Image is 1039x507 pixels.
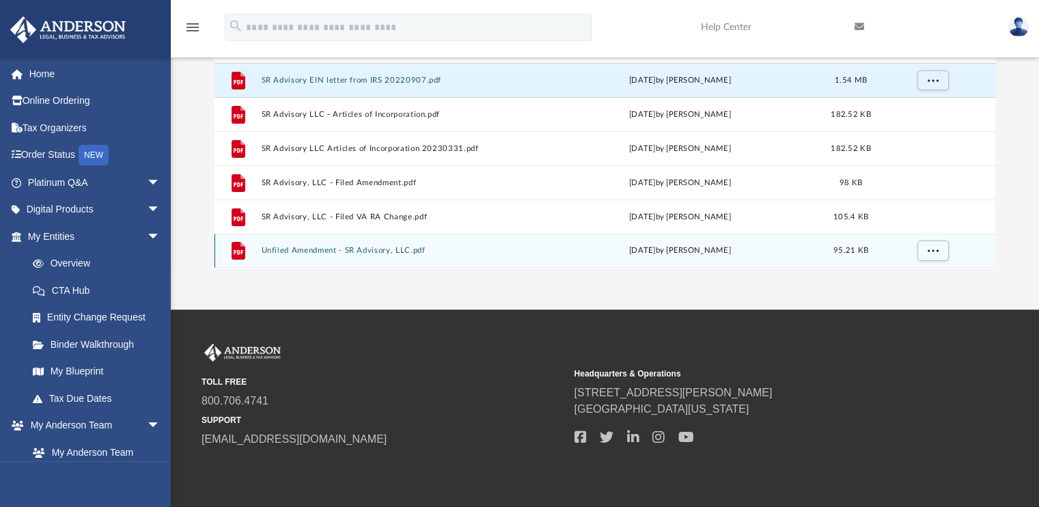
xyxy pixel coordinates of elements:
img: Anderson Advisors Platinum Portal [6,16,130,43]
button: More options [917,241,948,262]
span: arrow_drop_down [147,196,174,224]
img: Anderson Advisors Platinum Portal [202,344,283,361]
a: Home [10,60,181,87]
span: 1.54 MB [835,77,867,84]
a: 800.706.4741 [202,395,268,407]
div: [DATE] by [PERSON_NAME] [542,74,818,87]
button: SR Advisory LLC Articles of Incorporation 20230331.pdf [261,144,536,153]
a: My Anderson Team [19,439,167,466]
a: Entity Change Request [19,304,181,331]
span: 182.52 KB [831,145,870,152]
div: [DATE] by [PERSON_NAME] [542,143,818,155]
div: [DATE] by [PERSON_NAME] [542,245,818,258]
small: Headquarters & Operations [574,368,937,380]
span: arrow_drop_down [147,412,174,440]
span: 98 KB [839,179,861,187]
button: SR Advisory, LLC - Filed VA RA Change.pdf [261,213,536,221]
span: arrow_drop_down [147,223,174,251]
a: My Entitiesarrow_drop_down [10,223,181,250]
a: Online Ordering [10,87,181,115]
a: Tax Organizers [10,114,181,141]
button: SR Advisory, LLC - Filed Amendment.pdf [261,178,536,187]
img: User Pic [1008,17,1029,37]
button: Unfiled Amendment - SR Advisory, LLC.pdf [261,247,536,256]
a: Digital Productsarrow_drop_down [10,196,181,223]
button: SR Advisory EIN letter from IRS 20220907.pdf [261,76,536,85]
a: Binder Walkthrough [19,331,181,358]
a: Overview [19,250,181,277]
a: Order StatusNEW [10,141,181,169]
i: menu [184,19,201,36]
a: [EMAIL_ADDRESS][DOMAIN_NAME] [202,433,387,445]
div: [DATE] by [PERSON_NAME] [542,211,818,223]
i: search [228,18,243,33]
a: My Anderson Teamarrow_drop_down [10,412,174,439]
div: [DATE] by [PERSON_NAME] [542,177,818,189]
a: [GEOGRAPHIC_DATA][US_STATE] [574,403,749,415]
a: Tax Due Dates [19,385,181,412]
span: 95.21 KB [833,247,868,255]
a: CTA Hub [19,277,181,304]
span: arrow_drop_down [147,169,174,197]
span: 182.52 KB [831,111,870,118]
a: My Blueprint [19,358,174,385]
span: 105.4 KB [833,213,868,221]
div: NEW [79,145,109,165]
small: SUPPORT [202,414,564,426]
small: TOLL FREE [202,376,564,388]
a: [STREET_ADDRESS][PERSON_NAME] [574,387,772,398]
a: menu [184,26,201,36]
div: [DATE] by [PERSON_NAME] [542,109,818,121]
a: Platinum Q&Aarrow_drop_down [10,169,181,196]
button: More options [917,70,948,91]
button: SR Advisory LLC - Articles of Incorporation.pdf [261,110,536,119]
